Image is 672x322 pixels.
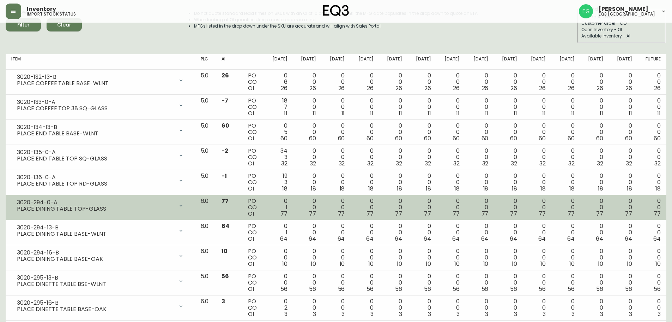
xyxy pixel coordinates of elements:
th: [DATE] [465,54,494,70]
div: 0 0 [356,198,373,217]
div: 0 0 [327,223,345,242]
div: 0 0 [643,123,661,142]
span: 64 [653,235,661,243]
span: 60 [309,134,316,142]
div: 0 0 [385,248,402,267]
div: 0 0 [356,148,373,167]
span: 60 [482,134,489,142]
span: 32 [281,159,287,168]
span: 26 [510,84,517,92]
div: 0 0 [500,72,517,92]
div: 0 0 [586,223,603,242]
div: 0 0 [442,148,460,167]
span: 11 [542,109,546,117]
div: 0 0 [615,148,632,167]
button: Clear [47,18,82,31]
span: 64 [338,235,345,243]
span: 60 [539,134,546,142]
div: 0 0 [327,148,345,167]
span: 77 [453,210,460,218]
span: 60 [338,134,345,142]
span: 60 [596,134,603,142]
span: 18 [655,185,661,193]
span: 26 [654,84,661,92]
div: 3020-295-13-BPLACE DINETTE TABLE BSE-WLNT [11,273,189,289]
span: 11 [284,109,287,117]
div: 0 0 [299,123,316,142]
div: Customer Order - CO [581,20,662,27]
div: 0 0 [528,248,546,267]
div: 0 0 [528,98,546,117]
th: [DATE] [523,54,551,70]
div: 19 3 [270,173,287,192]
span: 11 [428,109,431,117]
span: 26 [309,84,316,92]
span: 60 [395,134,402,142]
div: 3020-294-16-BPLACE DINING TABLE BASE-OAK [11,248,189,264]
span: 77 [309,210,316,218]
span: 64 [510,235,517,243]
td: 6.0 [195,245,216,270]
div: 0 0 [586,148,603,167]
span: 77 [424,210,431,218]
div: 0 6 [270,72,287,92]
span: 77 [568,210,575,218]
div: 0 0 [528,72,546,92]
div: PLACE COFFEE TABLE BASE-WLNT [17,80,174,87]
span: 11 [399,109,402,117]
div: 0 0 [299,72,316,92]
td: 5.0 [195,120,216,145]
th: [DATE] [293,54,322,70]
div: 0 0 [586,98,603,117]
td: 5.0 [195,95,216,120]
li: MFGs listed in the drop down under the SKU are accurate and will align with Sales Portal. [194,23,479,29]
div: 34 3 [270,148,287,167]
div: 3020-294-13-B [17,224,174,231]
div: 0 0 [557,248,574,267]
div: 0 0 [442,98,460,117]
th: Item [6,54,195,70]
th: [DATE] [322,54,350,70]
div: 0 5 [270,123,287,142]
span: 64 [366,235,374,243]
div: 0 0 [413,98,431,117]
span: 18 [627,185,632,193]
div: 0 0 [615,173,632,192]
div: 0 0 [385,72,402,92]
div: 0 0 [615,248,632,267]
span: 60 [654,134,661,142]
div: 0 0 [586,248,603,267]
div: 0 0 [500,198,517,217]
div: 0 0 [471,223,488,242]
div: 0 0 [643,223,661,242]
span: 18 [397,185,402,193]
span: 60 [568,134,575,142]
div: 0 0 [442,123,460,142]
div: 0 0 [586,72,603,92]
div: 0 0 [586,198,603,217]
div: 0 0 [413,198,431,217]
div: 3020-135-0-APLACE END TABLE TOP SQ-GLASS [11,148,189,163]
span: 32 [568,159,575,168]
div: 0 0 [471,198,488,217]
span: 26 [539,84,546,92]
span: OI [248,185,254,193]
div: 0 0 [615,198,632,217]
div: 3020-294-13-BPLACE DINING TABLE BASE-WLNT [11,223,189,239]
div: 0 0 [500,223,517,242]
div: PO CO [248,98,259,117]
div: 0 0 [643,173,661,192]
div: 0 0 [643,198,661,217]
th: [DATE] [408,54,436,70]
div: 0 0 [413,173,431,192]
div: 0 0 [299,98,316,117]
div: 0 0 [385,173,402,192]
span: 11 [341,109,345,117]
div: 0 0 [586,123,603,142]
div: 0 0 [557,173,574,192]
span: OI [248,109,254,117]
span: 77 [654,210,661,218]
div: Open Inventory - OI [581,27,662,33]
th: PLC [195,54,216,70]
th: [DATE] [609,54,637,70]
